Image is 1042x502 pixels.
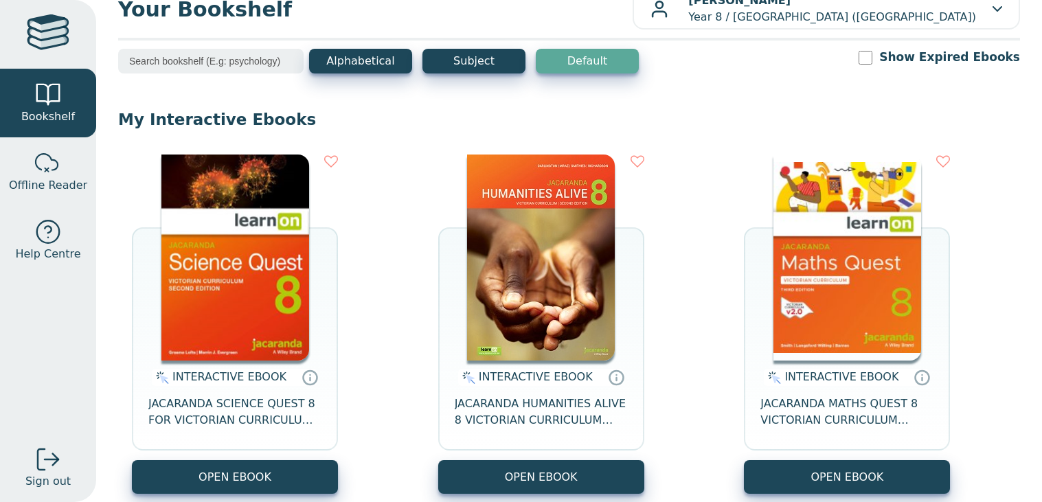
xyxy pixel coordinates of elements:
button: Default [536,49,639,73]
span: JACARANDA HUMANITIES ALIVE 8 VICTORIAN CURRICULUM LEARNON EBOOK 2E [455,396,628,429]
img: fffb2005-5288-ea11-a992-0272d098c78b.png [161,155,309,361]
span: INTERACTIVE EBOOK [479,370,593,383]
span: INTERACTIVE EBOOK [172,370,286,383]
label: Show Expired Ebooks [879,49,1020,66]
a: Interactive eBooks are accessed online via the publisher’s portal. They contain interactive resou... [914,369,930,385]
button: OPEN EBOOK [132,460,338,494]
img: interactive.svg [764,369,781,386]
span: JACARANDA MATHS QUEST 8 VICTORIAN CURRICULUM LEARNON EBOOK 3E [760,396,933,429]
a: Interactive eBooks are accessed online via the publisher’s portal. They contain interactive resou... [608,369,624,385]
span: INTERACTIVE EBOOK [784,370,898,383]
span: Sign out [25,473,71,490]
button: OPEN EBOOK [438,460,644,494]
span: JACARANDA SCIENCE QUEST 8 FOR VICTORIAN CURRICULUM LEARNON 2E EBOOK [148,396,321,429]
input: Search bookshelf (E.g: psychology) [118,49,304,73]
img: interactive.svg [152,369,169,386]
img: bee2d5d4-7b91-e911-a97e-0272d098c78b.jpg [467,155,615,361]
img: c004558a-e884-43ec-b87a-da9408141e80.jpg [773,155,921,361]
span: Bookshelf [21,109,75,125]
button: Alphabetical [309,49,412,73]
button: OPEN EBOOK [744,460,950,494]
button: Subject [422,49,525,73]
img: interactive.svg [458,369,475,386]
a: Interactive eBooks are accessed online via the publisher’s portal. They contain interactive resou... [302,369,318,385]
p: My Interactive Ebooks [118,109,1020,130]
span: Help Centre [15,246,80,262]
span: Offline Reader [9,177,87,194]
